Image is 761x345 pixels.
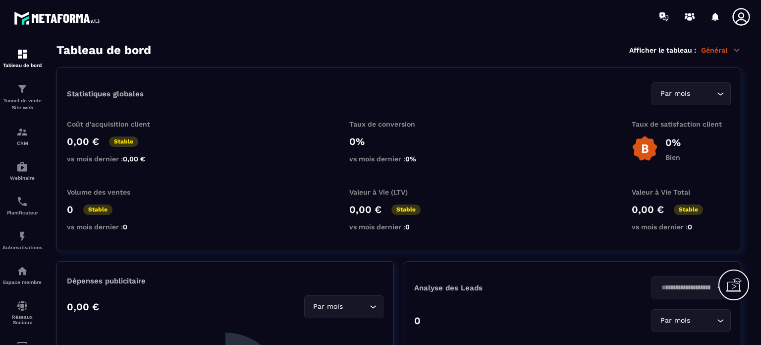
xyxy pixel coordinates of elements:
p: 0% [349,136,448,147]
p: Taux de satisfaction client [632,120,731,128]
div: Search for option [652,309,731,332]
p: Espace membre [2,279,42,285]
p: CRM [2,140,42,146]
p: 0,00 € [349,204,381,215]
p: Tunnel de vente Site web [2,97,42,111]
p: vs mois dernier : [349,155,448,163]
span: Par mois [311,301,345,312]
img: social-network [16,300,28,312]
h3: Tableau de bord [56,43,151,57]
p: Volume des ventes [67,188,166,196]
p: vs mois dernier : [632,223,731,231]
span: Par mois [658,88,692,99]
p: 0,00 € [67,301,99,313]
p: Stable [674,205,703,215]
img: automations [16,230,28,242]
p: Général [701,46,741,55]
a: social-networksocial-networkRéseaux Sociaux [2,292,42,333]
img: formation [16,48,28,60]
a: schedulerschedulerPlanificateur [2,188,42,223]
div: Search for option [652,82,731,105]
p: Analyse des Leads [414,283,573,292]
p: 0 [414,315,421,327]
p: 0 [67,204,73,215]
p: Statistiques globales [67,89,144,98]
p: Coût d'acquisition client [67,120,166,128]
img: automations [16,265,28,277]
span: Par mois [658,315,692,326]
p: Stable [391,205,421,215]
img: logo [14,9,103,27]
p: Valeur à Vie (LTV) [349,188,448,196]
span: 0 [688,223,692,231]
input: Search for option [658,282,714,293]
p: Stable [109,137,138,147]
span: 0,00 € [123,155,145,163]
input: Search for option [692,315,714,326]
p: vs mois dernier : [67,155,166,163]
span: 0 [123,223,127,231]
img: automations [16,161,28,173]
p: Afficher le tableau : [629,46,696,54]
a: formationformationCRM [2,119,42,153]
p: Valeur à Vie Total [632,188,731,196]
p: Planificateur [2,210,42,215]
p: Tableau de bord [2,63,42,68]
p: Dépenses publicitaire [67,276,383,285]
p: Taux de conversion [349,120,448,128]
img: formation [16,126,28,138]
p: 0,00 € [632,204,664,215]
p: Stable [83,205,112,215]
img: scheduler [16,196,28,207]
a: automationsautomationsEspace membre [2,258,42,292]
p: Réseaux Sociaux [2,314,42,325]
p: vs mois dernier : [67,223,166,231]
p: Bien [665,153,681,161]
p: 0% [665,137,681,148]
span: 0 [405,223,410,231]
div: Search for option [304,295,383,318]
input: Search for option [692,88,714,99]
img: formation [16,83,28,95]
p: Automatisations [2,245,42,250]
span: 0% [405,155,416,163]
a: automationsautomationsAutomatisations [2,223,42,258]
p: Webinaire [2,175,42,181]
a: automationsautomationsWebinaire [2,153,42,188]
p: 0,00 € [67,136,99,147]
input: Search for option [345,301,367,312]
div: Search for option [652,276,731,299]
a: formationformationTableau de bord [2,41,42,75]
a: formationformationTunnel de vente Site web [2,75,42,119]
p: vs mois dernier : [349,223,448,231]
img: b-badge-o.b3b20ee6.svg [632,136,658,162]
